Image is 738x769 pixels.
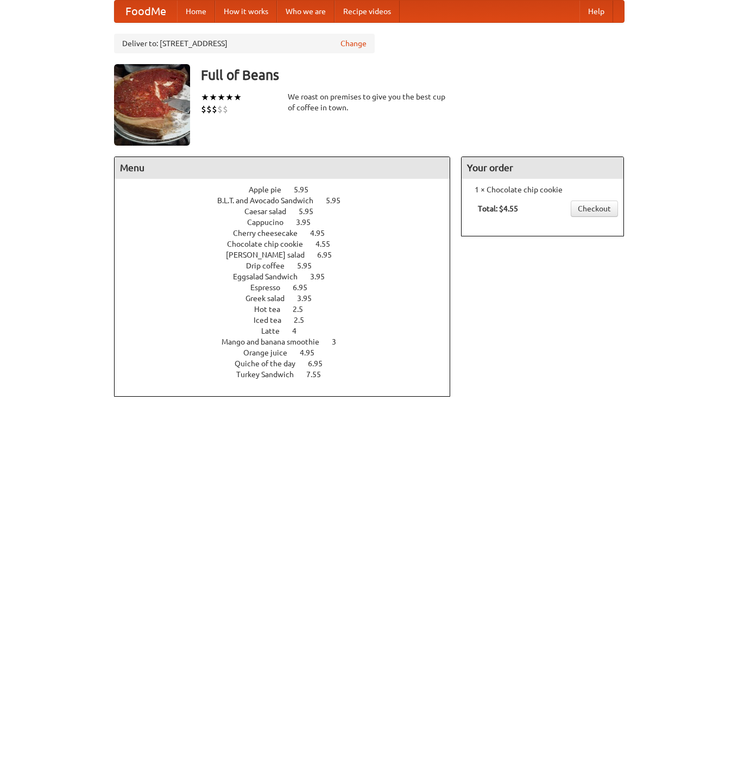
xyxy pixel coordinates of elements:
[245,294,295,303] span: Greek salad
[223,103,228,115] li: $
[294,316,315,324] span: 2.5
[254,305,323,314] a: Hot tea 2.5
[326,196,351,205] span: 5.95
[234,91,242,103] li: ★
[467,184,618,195] li: 1 × Chocolate chip cookie
[244,207,297,216] span: Caesar salad
[250,283,291,292] span: Espresso
[254,316,324,324] a: Iced tea 2.5
[261,327,291,335] span: Latte
[215,1,277,22] a: How it works
[308,359,333,368] span: 6.95
[297,294,323,303] span: 3.95
[243,348,298,357] span: Orange juice
[306,370,332,379] span: 7.55
[227,240,350,248] a: Chocolate chip cookie 4.55
[114,34,375,53] div: Deliver to: [STREET_ADDRESS]
[115,157,450,179] h4: Menu
[226,251,352,259] a: [PERSON_NAME] salad 6.95
[297,261,323,270] span: 5.95
[462,157,623,179] h4: Your order
[233,272,308,281] span: Eggsalad Sandwich
[209,91,217,103] li: ★
[233,229,308,237] span: Cherry cheesecake
[293,305,314,314] span: 2.5
[478,204,518,213] b: Total: $4.55
[254,305,291,314] span: Hot tea
[340,38,367,49] a: Change
[277,1,335,22] a: Who we are
[299,207,324,216] span: 5.95
[177,1,215,22] a: Home
[217,196,361,205] a: B.L.T. and Avocado Sandwich 5.95
[236,370,341,379] a: Turkey Sandwich 7.55
[114,64,190,146] img: angular.jpg
[310,272,336,281] span: 3.95
[212,103,217,115] li: $
[300,348,325,357] span: 4.95
[227,240,314,248] span: Chocolate chip cookie
[293,283,318,292] span: 6.95
[233,272,345,281] a: Eggsalad Sandwich 3.95
[201,91,209,103] li: ★
[243,348,335,357] a: Orange juice 4.95
[201,64,625,86] h3: Full of Beans
[226,251,316,259] span: [PERSON_NAME] salad
[249,185,292,194] span: Apple pie
[332,337,347,346] span: 3
[310,229,336,237] span: 4.95
[245,294,332,303] a: Greek salad 3.95
[217,196,324,205] span: B.L.T. and Avocado Sandwich
[261,327,317,335] a: Latte 4
[317,251,343,259] span: 6.95
[247,218,331,227] a: Cappucino 3.95
[288,91,451,113] div: We roast on premises to give you the best cup of coffee in town.
[244,207,333,216] a: Caesar salad 5.95
[225,91,234,103] li: ★
[115,1,177,22] a: FoodMe
[247,218,294,227] span: Cappucino
[250,283,327,292] a: Espresso 6.95
[217,103,223,115] li: $
[579,1,613,22] a: Help
[335,1,400,22] a: Recipe videos
[235,359,306,368] span: Quiche of the day
[292,327,307,335] span: 4
[249,185,329,194] a: Apple pie 5.95
[206,103,212,115] li: $
[233,229,345,237] a: Cherry cheesecake 4.95
[246,261,295,270] span: Drip coffee
[217,91,225,103] li: ★
[296,218,321,227] span: 3.95
[294,185,319,194] span: 5.95
[254,316,292,324] span: Iced tea
[222,337,356,346] a: Mango and banana smoothie 3
[222,337,330,346] span: Mango and banana smoothie
[235,359,343,368] a: Quiche of the day 6.95
[571,201,618,217] a: Checkout
[246,261,332,270] a: Drip coffee 5.95
[316,240,341,248] span: 4.55
[236,370,305,379] span: Turkey Sandwich
[201,103,206,115] li: $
